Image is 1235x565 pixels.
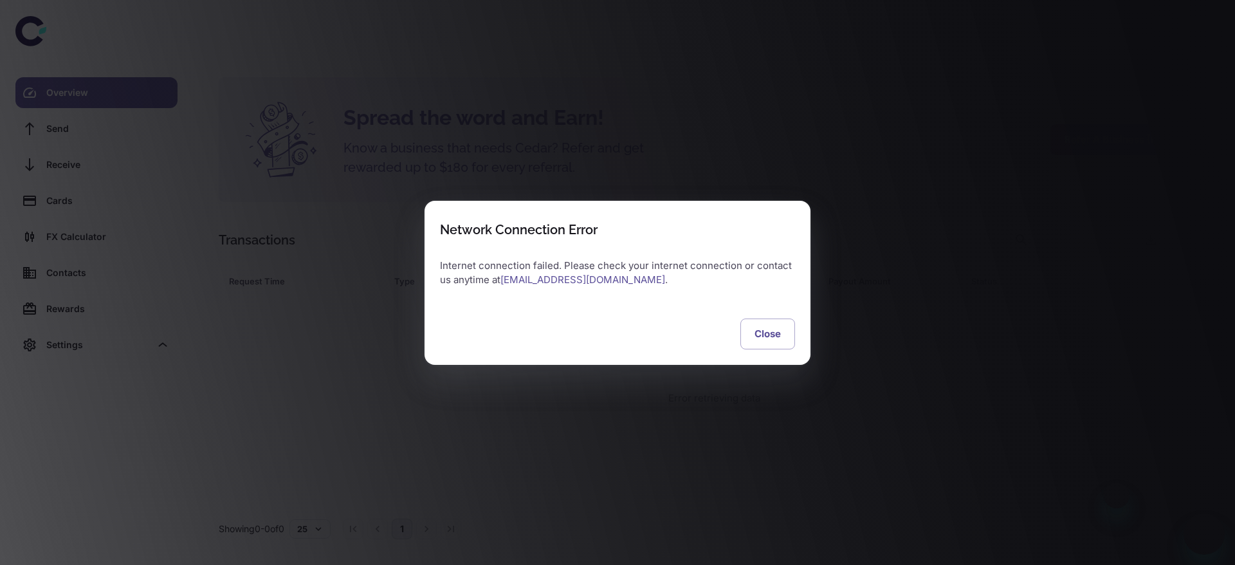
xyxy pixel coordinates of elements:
iframe: Button to launch messaging window [1184,514,1225,555]
button: Close [740,319,795,349]
a: [EMAIL_ADDRESS][DOMAIN_NAME] [500,273,665,286]
iframe: Close message [1104,483,1130,508]
div: Network Connection Error [440,222,598,237]
p: Internet connection failed. Please check your internet connection or contact us anytime at . [440,259,795,288]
